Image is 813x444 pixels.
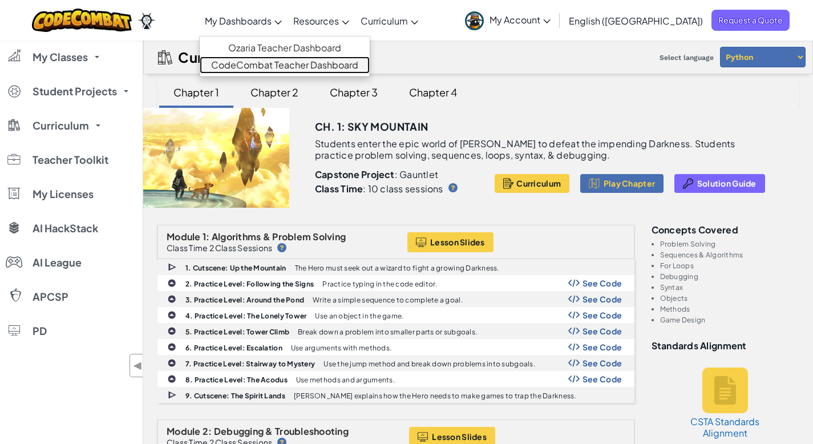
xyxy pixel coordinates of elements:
span: AI League [33,257,82,268]
img: IconHint.svg [448,183,458,192]
a: 1. Cutscene: Up the Mountain The Hero must seek out a wizard to fight a growing Darkness. [157,259,634,275]
p: Use methods and arguments. [296,376,395,384]
a: 9. Cutscene: The Spirit Lands [PERSON_NAME] explains how the Hero needs to make games to trap the... [157,387,634,403]
img: IconPracticeLevel.svg [167,294,176,304]
h5: CSTA Standards Alignment [688,416,762,439]
p: Use an object in the game. [315,312,403,320]
li: Problem Solving [660,240,799,248]
p: The Hero must seek out a wizard to fight a growing Darkness. [295,264,499,272]
img: Ozaria [137,12,156,29]
p: Practice typing in the code editor. [322,280,437,288]
li: For Loops [660,262,799,269]
img: Show Code Logo [568,295,580,303]
b: 7. Practice Level: Stairway to Mystery [185,360,315,368]
span: See Code [583,278,622,288]
span: My Licenses [33,189,94,199]
li: Game Design [660,316,799,324]
a: English ([GEOGRAPHIC_DATA]) [563,5,709,36]
span: Curriculum [516,179,561,188]
p: [PERSON_NAME] explains how the Hero needs to make games to trap the Darkness. [294,392,576,399]
p: Write a simple sequence to complete a goal. [313,296,463,304]
h3: Standards Alignment [652,341,799,350]
img: Show Code Logo [568,327,580,335]
button: Play Chapter [580,174,664,193]
a: Curriculum [355,5,424,36]
h3: Ch. 1: Sky Mountain [315,118,428,135]
span: Lesson Slides [430,237,485,247]
b: 9. Cutscene: The Spirit Lands [185,391,285,400]
a: Resources [288,5,355,36]
a: 5. Practice Level: Tower Climb Break down a problem into smaller parts or subgoals. Show Code Log... [157,323,634,339]
img: Show Code Logo [568,279,580,287]
a: 8. Practice Level: The Acodus Use methods and arguments. Show Code Logo See Code [157,371,634,387]
img: IconCurriculumGuide.svg [158,50,172,64]
b: 1. Cutscene: Up the Mountain [185,264,286,272]
span: My Account [490,14,551,26]
p: Use arguments with methods. [291,344,391,352]
b: 2. Practice Level: Following the Signs [185,280,314,288]
div: Chapter 2 [239,79,310,106]
li: Methods [660,305,799,313]
img: IconPracticeLevel.svg [167,278,176,288]
span: Debugging & Troubleshooting [214,425,349,437]
span: 1: [203,231,210,243]
b: 6. Practice Level: Escalation [185,344,282,352]
p: Class Time 2 Class Sessions [167,243,272,252]
img: IconCutscene.svg [168,390,178,401]
span: AI HackStack [33,223,98,233]
img: CodeCombat logo [32,9,132,32]
a: My Account [459,2,556,38]
b: 5. Practice Level: Tower Climb [185,328,289,336]
div: Chapter 1 [162,79,230,106]
div: Chapter 3 [318,79,389,106]
a: 4. Practice Level: The Lonely Tower Use an object in the game. Show Code Logo See Code [157,307,634,323]
span: Solution Guide [697,179,757,188]
img: IconPracticeLevel.svg [167,358,176,368]
span: Curriculum [33,120,89,131]
a: 6. Practice Level: Escalation Use arguments with methods. Show Code Logo See Code [157,339,634,355]
a: Request a Quote [711,10,790,31]
span: Select language [655,49,718,66]
button: Solution Guide [674,174,765,193]
p: : Gauntlet [315,169,490,180]
p: Use the jump method and break down problems into subgoals. [323,360,535,368]
li: Sequences & Algorithms [660,251,799,259]
span: See Code [583,326,622,336]
span: My Classes [33,52,88,62]
a: 2. Practice Level: Following the Signs Practice typing in the code editor. Show Code Logo See Code [157,275,634,291]
span: See Code [583,358,622,368]
span: See Code [583,342,622,352]
span: Play Chapter [604,179,655,188]
a: Lesson Slides [407,232,494,252]
img: Show Code Logo [568,375,580,383]
a: My Dashboards [199,5,288,36]
span: Curriculum [361,15,408,27]
li: Debugging [660,273,799,280]
img: IconPracticeLevel.svg [167,310,176,320]
b: 8. Practice Level: The Acodus [185,376,288,384]
span: ◀ [133,357,143,374]
a: CodeCombat Teacher Dashboard [200,56,370,74]
img: avatar [465,11,484,30]
span: Module [167,425,201,437]
a: 7. Practice Level: Stairway to Mystery Use the jump method and break down problems into subgoals.... [157,355,634,371]
img: Show Code Logo [568,359,580,367]
span: See Code [583,310,622,320]
span: Teacher Toolkit [33,155,108,165]
span: Student Projects [33,86,117,96]
h3: Concepts covered [652,225,799,235]
img: Show Code Logo [568,311,580,319]
b: 3. Practice Level: Around the Pond [185,296,304,304]
span: See Code [583,374,622,384]
span: Lesson Slides [432,432,487,441]
p: : 10 class sessions [315,183,443,195]
img: IconCutscene.svg [168,262,178,273]
b: Class Time [315,183,363,195]
img: IconPracticeLevel.svg [167,374,176,384]
img: Show Code Logo [568,343,580,351]
b: 4. Practice Level: The Lonely Tower [185,312,306,320]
